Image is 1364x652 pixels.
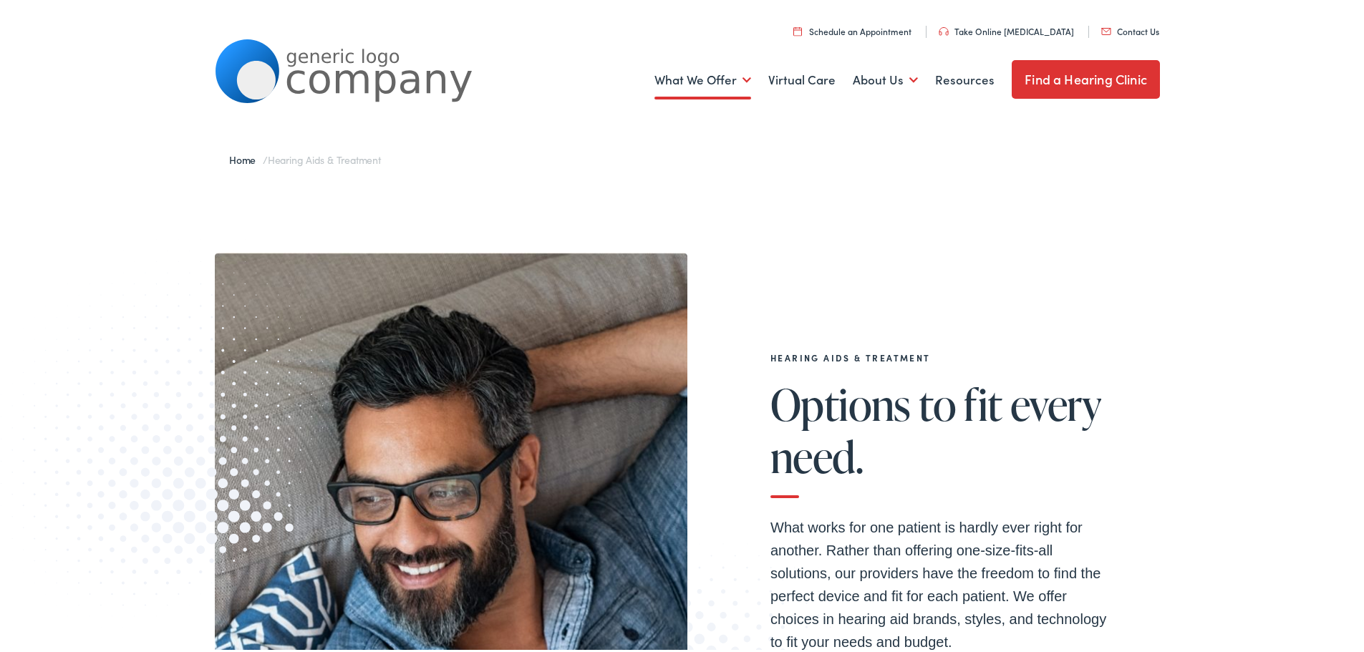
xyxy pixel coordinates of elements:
[793,22,911,34] a: Schedule an Appointment
[770,378,911,425] span: Options
[268,150,381,164] span: Hearing Aids & Treatment
[964,378,1002,425] span: fit
[939,24,949,33] img: utility icon
[654,51,751,104] a: What We Offer
[768,51,836,104] a: Virtual Care
[793,24,802,33] img: utility icon
[939,22,1074,34] a: Take Online [MEDICAL_DATA]
[229,150,381,164] span: /
[770,350,1114,360] h2: Hearing Aids & Treatment
[1012,57,1160,96] a: Find a Hearing Clinic
[1101,22,1159,34] a: Contact Us
[935,51,995,104] a: Resources
[770,430,863,477] span: need.
[770,513,1114,651] p: What works for one patient is hardly ever right for another. Rather than offering one-size-fits-a...
[919,378,956,425] span: to
[853,51,918,104] a: About Us
[229,150,263,164] a: Home
[1101,25,1111,32] img: utility icon
[1010,378,1101,425] span: every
